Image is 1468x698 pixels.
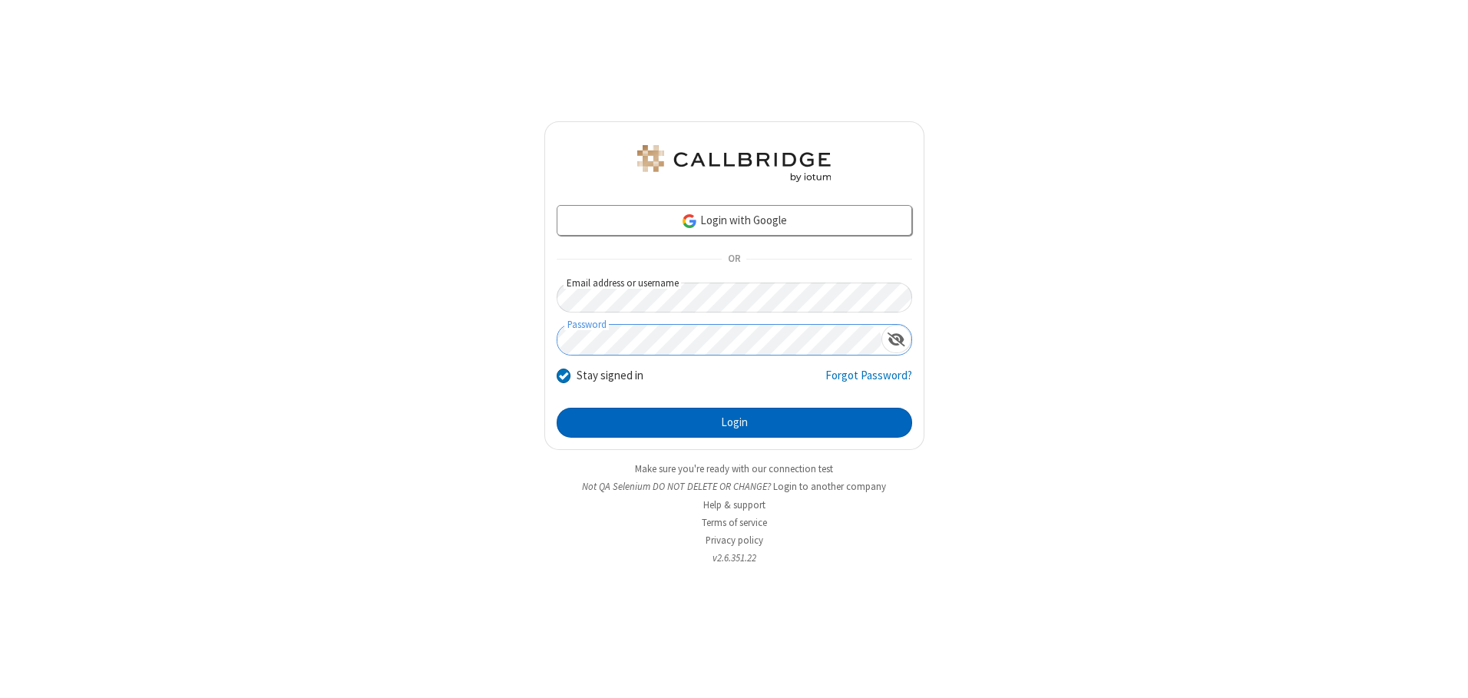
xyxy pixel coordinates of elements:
a: Help & support [703,498,765,511]
a: Terms of service [702,516,767,529]
button: Login [557,408,912,438]
div: Show password [881,325,911,353]
a: Forgot Password? [825,367,912,396]
a: Login with Google [557,205,912,236]
img: google-icon.png [681,213,698,230]
input: Email address or username [557,283,912,313]
img: QA Selenium DO NOT DELETE OR CHANGE [634,145,834,182]
li: Not QA Selenium DO NOT DELETE OR CHANGE? [544,479,924,494]
li: v2.6.351.22 [544,551,924,565]
iframe: Chat [1430,658,1456,687]
label: Stay signed in [577,367,643,385]
a: Privacy policy [706,534,763,547]
span: OR [722,249,746,270]
a: Make sure you're ready with our connection test [635,462,833,475]
input: Password [557,325,881,355]
button: Login to another company [773,479,886,494]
